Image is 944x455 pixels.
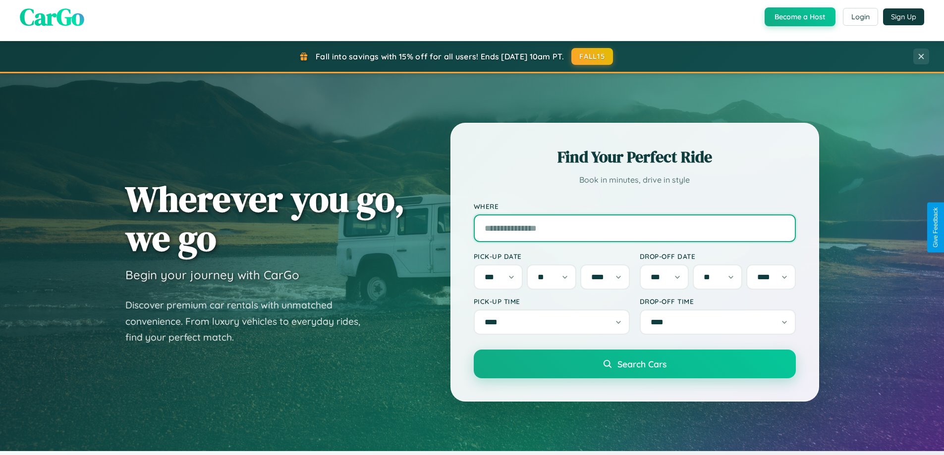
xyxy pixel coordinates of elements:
label: Drop-off Date [640,252,796,260]
div: Give Feedback [932,207,939,248]
p: Discover premium car rentals with unmatched convenience. From luxury vehicles to everyday rides, ... [125,297,373,346]
label: Pick-up Date [474,252,630,260]
button: Login [843,8,878,26]
button: Sign Up [883,8,924,25]
span: Search Cars [617,358,666,369]
button: Become a Host [765,7,835,26]
h2: Find Your Perfect Ride [474,146,796,168]
p: Book in minutes, drive in style [474,173,796,187]
label: Drop-off Time [640,297,796,305]
button: FALL15 [571,48,613,65]
button: Search Cars [474,350,796,378]
label: Pick-up Time [474,297,630,305]
span: CarGo [20,0,84,33]
label: Where [474,202,796,210]
span: Fall into savings with 15% off for all users! Ends [DATE] 10am PT. [316,51,564,61]
h3: Begin your journey with CarGo [125,267,299,282]
h1: Wherever you go, we go [125,179,405,257]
